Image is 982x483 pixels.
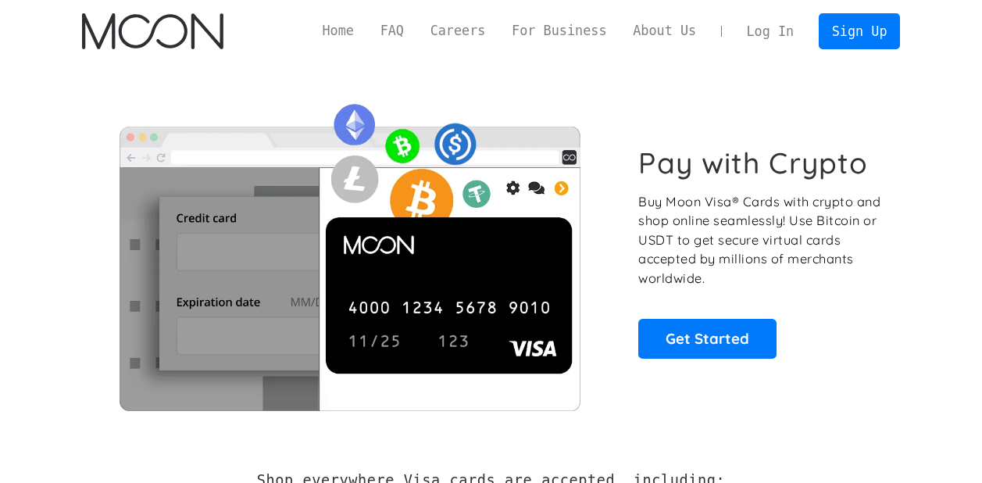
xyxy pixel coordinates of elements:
img: Moon Cards let you spend your crypto anywhere Visa is accepted. [82,93,617,410]
a: home [82,13,223,49]
a: Get Started [638,319,777,358]
p: Buy Moon Visa® Cards with crypto and shop online seamlessly! Use Bitcoin or USDT to get secure vi... [638,192,883,288]
a: FAQ [367,21,417,41]
a: For Business [498,21,620,41]
img: Moon Logo [82,13,223,49]
h1: Pay with Crypto [638,145,868,181]
a: Careers [417,21,498,41]
a: Home [309,21,367,41]
a: About Us [620,21,709,41]
a: Log In [734,14,807,48]
a: Sign Up [819,13,900,48]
